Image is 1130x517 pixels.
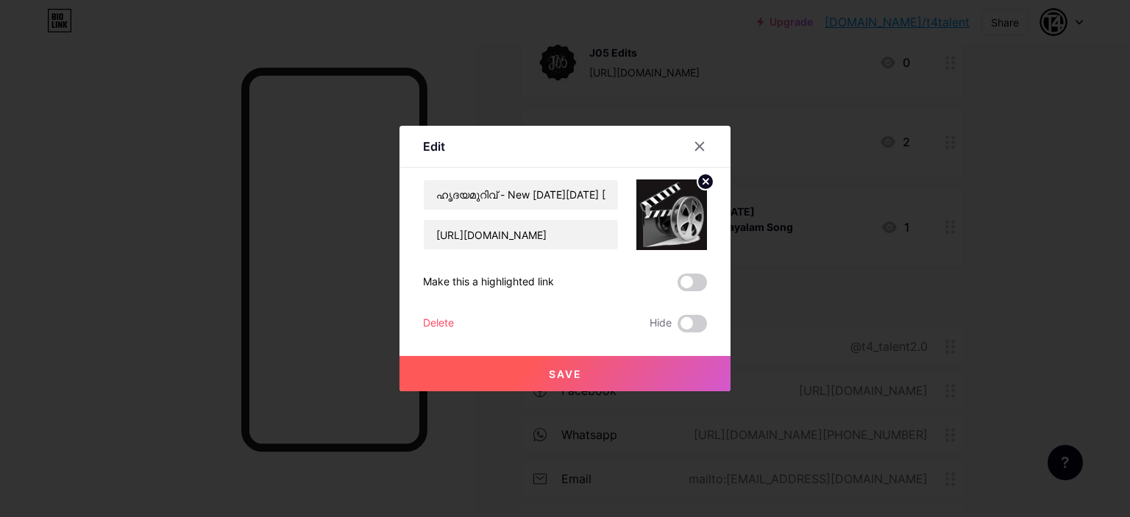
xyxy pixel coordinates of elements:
[423,138,445,155] div: Edit
[424,220,618,249] input: URL
[650,315,672,332] span: Hide
[423,315,454,332] div: Delete
[636,179,707,250] img: link_thumbnail
[423,274,554,291] div: Make this a highlighted link
[399,356,731,391] button: Save
[424,180,618,210] input: Title
[549,368,582,380] span: Save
